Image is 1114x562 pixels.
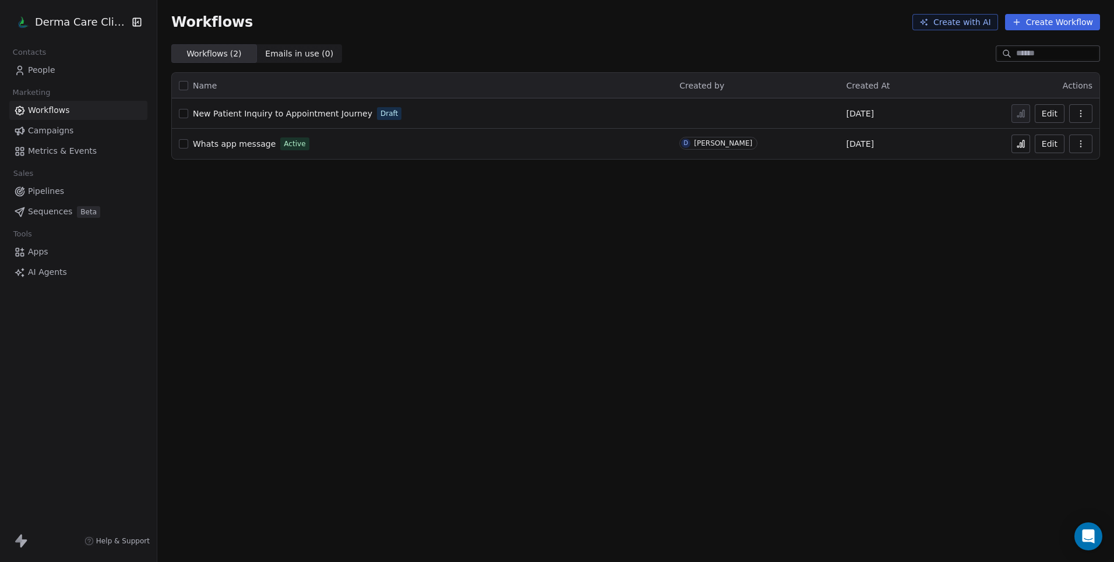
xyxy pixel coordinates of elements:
span: New Patient Inquiry to Appointment Journey [193,109,372,118]
span: Tools [8,225,37,243]
span: Emails in use ( 0 ) [265,48,333,60]
a: Campaigns [9,121,147,140]
span: Created by [679,81,724,90]
span: Metrics & Events [28,145,97,157]
span: Pipelines [28,185,64,197]
div: Open Intercom Messenger [1074,522,1102,550]
span: Derma Care Clinic [35,15,128,30]
button: Create Workflow [1005,14,1100,30]
a: AI Agents [9,263,147,282]
a: SequencesBeta [9,202,147,221]
span: AI Agents [28,266,67,278]
span: Contacts [8,44,51,61]
a: Apps [9,242,147,261]
span: Workflows [28,104,70,116]
img: 1%20(3).png [16,15,30,29]
span: Actions [1063,81,1092,90]
div: D [683,139,688,148]
div: [PERSON_NAME] [694,139,752,147]
span: Beta [77,206,100,218]
span: [DATE] [847,138,874,150]
span: Help & Support [96,536,150,546]
span: Workflows [171,14,253,30]
a: Whats app message [193,138,276,150]
a: Workflows [9,101,147,120]
button: Derma Care Clinic [14,12,124,32]
span: Campaigns [28,125,73,137]
a: New Patient Inquiry to Appointment Journey [193,108,372,119]
span: Name [193,80,217,92]
span: Sequences [28,206,72,218]
span: People [28,64,55,76]
span: Created At [847,81,890,90]
a: People [9,61,147,80]
span: Sales [8,165,38,182]
span: Whats app message [193,139,276,149]
button: Edit [1035,104,1064,123]
a: Pipelines [9,182,147,201]
span: Draft [380,108,398,119]
span: Apps [28,246,48,258]
button: Create with AI [912,14,998,30]
span: Marketing [8,84,55,101]
a: Metrics & Events [9,142,147,161]
span: Active [284,139,305,149]
a: Help & Support [84,536,150,546]
span: [DATE] [847,108,874,119]
button: Edit [1035,135,1064,153]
